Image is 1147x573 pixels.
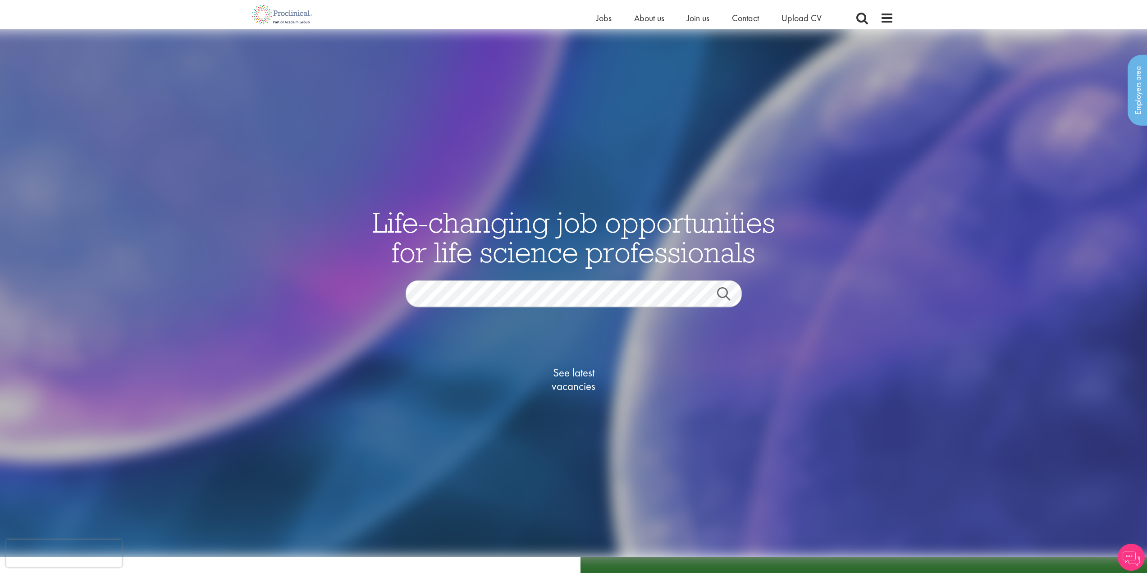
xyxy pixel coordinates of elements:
[1118,544,1145,571] img: Chatbot
[732,12,759,24] a: Contact
[6,540,122,567] iframe: reCAPTCHA
[529,366,619,393] span: See latest vacancies
[710,287,749,305] a: Job search submit button
[781,12,822,24] a: Upload CV
[529,330,619,429] a: See latestvacancies
[596,12,612,24] a: Jobs
[687,12,709,24] a: Join us
[372,204,775,270] span: Life-changing job opportunities for life science professionals
[634,12,664,24] a: About us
